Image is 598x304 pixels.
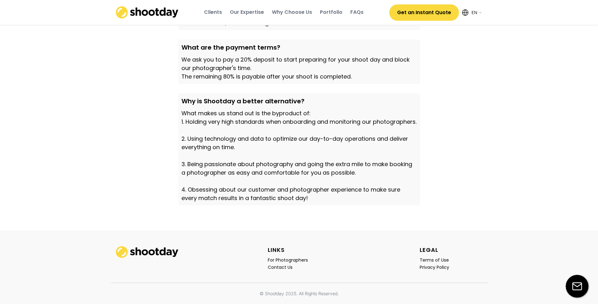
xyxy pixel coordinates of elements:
[116,6,179,19] img: shootday_logo.png
[420,264,449,270] div: Privacy Policy
[389,4,459,21] button: Get an Instant Quote
[268,264,293,270] div: Contact Us
[420,246,438,253] div: LEGAL
[566,275,589,298] img: email-icon%20%281%29.svg
[320,9,342,16] div: Portfolio
[420,257,449,263] div: Terms of Use
[116,246,179,258] img: shootday_logo.png
[181,55,417,81] div: We ask you to pay a 20% deposit to start preparing for your shoot day and block our photographer'...
[268,246,285,253] div: LINKS
[181,43,417,52] div: What are the payment terms?
[204,9,222,16] div: Clients
[268,257,308,263] div: For Photographers
[181,109,417,202] div: What makes us stand out is the byproduct of: 1. Holding very high standards when onboarding and m...
[230,9,264,16] div: Our Expertise
[181,96,417,106] div: Why is Shootday a better alternative?
[260,290,339,297] div: © Shootday 2025. All Rights Reserved.
[462,9,468,16] img: Icon%20feather-globe%20%281%29.svg
[350,9,364,16] div: FAQs
[272,9,312,16] div: Why Choose Us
